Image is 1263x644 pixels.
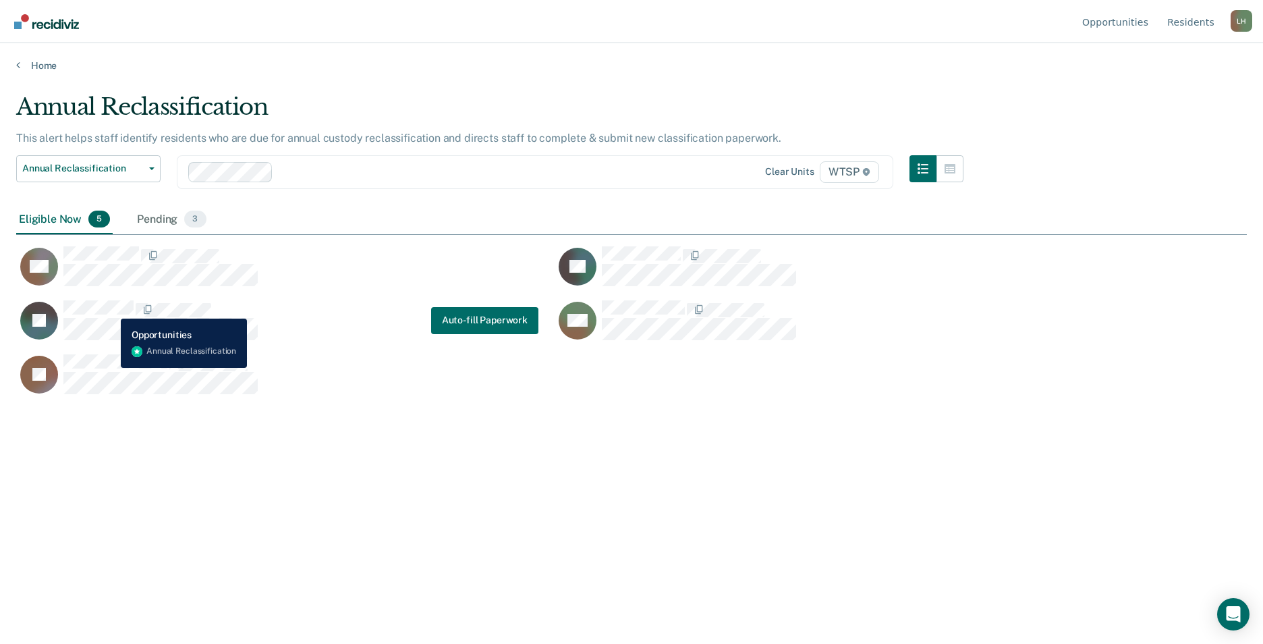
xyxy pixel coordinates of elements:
p: This alert helps staff identify residents who are due for annual custody reclassification and dir... [16,132,781,144]
div: Open Intercom Messenger [1217,598,1250,630]
div: CaseloadOpportunityCell-00280323 [555,300,1093,354]
span: 5 [88,211,110,228]
a: Navigate to form link [431,307,538,334]
span: WTSP [820,161,879,183]
button: Auto-fill Paperwork [431,307,538,334]
div: Pending3 [134,205,208,235]
div: CaseloadOpportunityCell-00596999 [16,246,555,300]
div: CaseloadOpportunityCell-00520844 [555,246,1093,300]
span: Annual Reclassification [22,163,144,174]
a: Home [16,59,1247,72]
div: Eligible Now5 [16,205,113,235]
div: L H [1231,10,1252,32]
img: Recidiviz [14,14,79,29]
div: CaseloadOpportunityCell-00464891 [16,300,555,354]
div: Clear units [765,166,814,178]
div: CaseloadOpportunityCell-00440453 [16,354,555,408]
span: 3 [184,211,206,228]
div: Annual Reclassification [16,93,963,132]
button: Annual Reclassification [16,155,161,182]
button: Profile dropdown button [1231,10,1252,32]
